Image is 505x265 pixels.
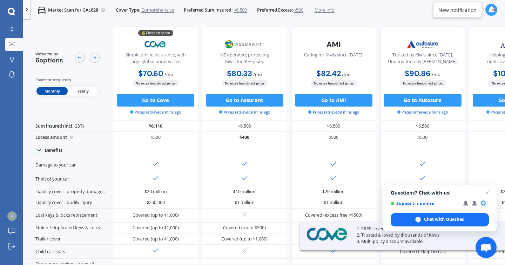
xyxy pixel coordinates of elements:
[28,245,113,259] div: Child car seats
[45,148,62,153] div: Benefits
[342,72,351,77] span: / mo
[138,69,163,79] b: $70.60
[206,94,283,107] button: Go to Assurant
[257,7,293,13] span: Preferred Excess:
[28,186,113,197] div: Liability cover - property damages
[313,36,355,52] img: AMI-text-1.webp
[305,212,362,218] div: Covered (excess free <$500)
[476,237,497,258] a: Open chat
[222,80,268,86] span: No extra fees, direct price.
[48,7,98,13] p: Market Scan for GAL628
[113,132,198,143] div: $500
[405,69,431,79] b: $90.86
[207,52,282,68] div: NZ operated; protecting Kiwis for 30+ years.
[130,109,181,115] span: Prices retrieved 9 mins ago
[202,121,287,132] div: $6,500
[234,7,247,13] span: $6,500
[141,7,174,13] span: Comprehensive
[28,197,113,209] div: Liability cover - bodily injury
[219,109,270,115] span: Prices retrieved 9 mins ago
[233,189,256,195] div: $10 million
[35,51,63,57] span: We've found
[380,132,465,143] div: $500
[400,249,446,255] div: Covered (if kept in car)
[391,213,489,226] span: Chat with Quashed
[424,216,465,223] span: Chat with Quashed
[113,121,198,132] div: $6,110
[235,199,255,206] div: $1 million
[135,36,176,52] img: Cove.webp
[357,238,489,245] p: 3. Multi-policy discount available.
[253,72,262,77] span: / mo
[164,72,173,77] span: / mo
[35,56,63,64] span: 6 options
[402,36,444,52] img: Autosure.webp
[119,52,193,68] div: Simple online insurance, with large global underwriter.
[308,109,359,115] span: Prices retrieved 9 mins ago
[133,80,179,86] span: No extra fees, direct price.
[397,109,448,115] span: Prices retrieved 9 mins ago
[315,7,335,13] span: More info
[144,189,167,195] div: $20 million
[385,52,460,68] div: Trusted by Kiwis since [DATE]. Underwritten by [PERSON_NAME].
[28,158,113,172] div: Damage to your car
[432,72,440,77] span: / mo
[28,172,113,186] div: Theft of your car
[138,30,173,36] div: 💰 Cheapest option
[221,236,268,242] div: Covered (up to $1,000)
[184,7,233,13] span: Preferred Sum Insured:
[133,225,179,231] div: Covered (up to $1,000)
[357,232,489,238] p: 2. Trusted & loved by thousands of Kiwis.
[227,69,252,79] b: $80.33
[438,6,477,13] div: New notification
[224,36,265,52] img: Assurant.png
[223,225,266,231] div: Covered (up to $500)
[391,201,458,206] span: Support is online
[324,199,344,206] div: $1 million
[133,236,179,242] div: Covered (up to $1,000)
[68,87,99,95] span: Yearly
[117,94,194,107] button: Go to Cove
[305,226,349,243] img: Cove.webp
[28,209,113,223] div: Lost keys & locks replacement
[28,223,113,234] div: Stolen / duplicated keys & locks
[116,7,140,13] span: Cover Type:
[304,52,363,68] div: Caring for Kiwis since [DATE].
[202,132,287,143] div: $400
[291,132,376,143] div: $500
[391,190,489,196] span: Questions? Chat with us!
[28,121,113,132] div: Sum insured (incl. GST)
[36,87,67,95] span: Monthly
[294,7,303,13] span: $500
[322,189,345,195] div: $20 million
[380,121,465,132] div: $6,500
[384,94,461,107] button: Go to Autosure
[357,226,489,232] p: 1. FREE cover for a month (up to $100) with Quashed.
[35,77,100,83] div: Payment frequency
[316,69,341,79] b: $82.42
[311,80,357,86] span: No extra fees, direct price.
[38,6,46,14] img: car.f15378c7a67c060ca3f3.svg
[147,199,165,206] div: $250,000
[28,132,113,143] div: Excess amount
[133,212,179,218] div: Covered (up to $1,000)
[28,233,113,245] div: Trailer cover
[7,211,17,221] img: ecfa1f50ef5f30832b7f6061413f37c9
[295,94,372,107] button: Go to AMI
[291,121,376,132] div: $6,500
[400,80,446,86] span: No extra fees, direct price.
